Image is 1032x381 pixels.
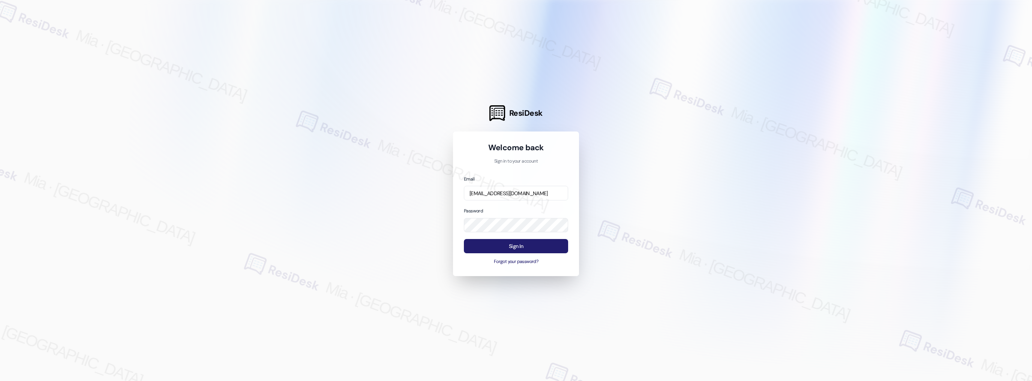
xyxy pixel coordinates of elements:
[464,258,568,265] button: Forgot your password?
[464,239,568,254] button: Sign In
[489,105,505,121] img: ResiDesk Logo
[464,142,568,153] h1: Welcome back
[464,208,483,214] label: Password
[464,186,568,200] input: name@example.com
[464,176,474,182] label: Email
[464,158,568,165] p: Sign in to your account
[509,108,543,118] span: ResiDesk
